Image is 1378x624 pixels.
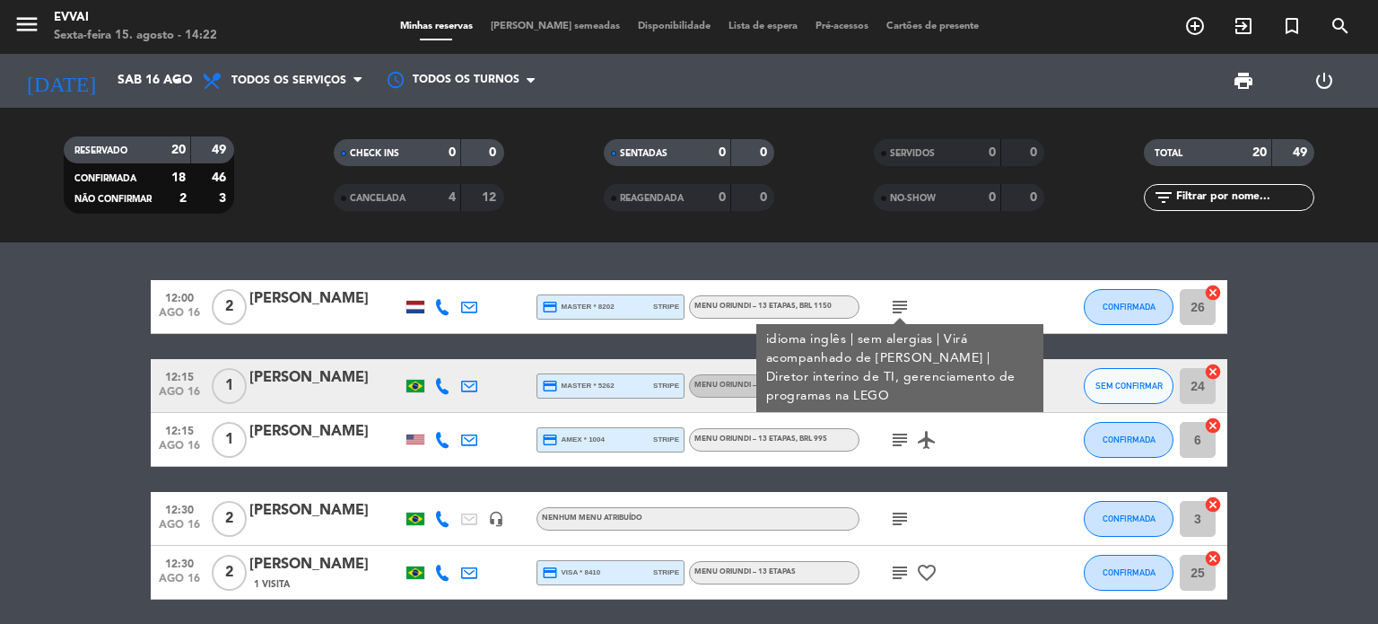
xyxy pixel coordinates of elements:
[1153,187,1174,208] i: filter_list
[542,299,615,315] span: master * 8202
[74,195,152,204] span: NÃO CONFIRMAR
[796,435,827,443] span: , BRL 995
[488,511,504,527] i: headset_mic
[157,573,202,593] span: ago 16
[542,565,600,581] span: visa * 8410
[13,61,109,101] i: [DATE]
[542,378,615,394] span: master * 5262
[212,289,247,325] span: 2
[157,286,202,307] span: 12:00
[1084,289,1173,325] button: CONFIRMADA
[449,146,456,159] strong: 0
[720,22,807,31] span: Lista de espera
[542,432,605,448] span: amex * 1004
[1155,149,1182,158] span: TOTAL
[212,501,247,537] span: 2
[157,552,202,573] span: 12:30
[760,146,771,159] strong: 0
[219,192,230,205] strong: 3
[542,432,558,448] i: credit_card
[482,191,500,204] strong: 12
[916,429,938,451] i: airplanemode_active
[1204,417,1222,435] i: cancel
[1084,422,1173,458] button: CONFIRMADA
[989,146,996,159] strong: 0
[212,368,247,404] span: 1
[889,296,911,318] i: subject
[766,330,1034,406] div: idioma inglês | sem alergias | Virá acompanhado de [PERSON_NAME] | Diretor interino de TI, gerenc...
[157,440,202,461] span: ago 16
[620,194,684,203] span: REAGENDADA
[1030,146,1041,159] strong: 0
[653,301,679,312] span: stripe
[694,568,796,576] span: Menu Oriundi – 13 etapas
[1281,15,1303,37] i: turned_in_not
[620,149,667,158] span: SENTADAS
[1252,146,1267,159] strong: 20
[157,519,202,540] span: ago 16
[157,307,202,328] span: ago 16
[157,386,202,407] span: ago 16
[1095,381,1163,391] span: SEM CONFIRMAR
[212,171,230,184] strong: 46
[1204,549,1222,567] i: cancel
[74,146,127,155] span: RESERVADO
[482,22,629,31] span: [PERSON_NAME] semeadas
[167,70,188,92] i: arrow_drop_down
[179,192,187,205] strong: 2
[1204,496,1222,514] i: cancel
[653,567,679,578] span: stripe
[877,22,988,31] span: Cartões de presente
[212,555,247,591] span: 2
[249,366,402,390] div: [PERSON_NAME]
[889,562,911,584] i: subject
[249,553,402,576] div: [PERSON_NAME]
[694,303,832,310] span: Menu Oriundi – 13 etapas
[542,565,558,581] i: credit_card
[54,27,217,45] div: Sexta-feira 15. agosto - 14:22
[212,144,230,156] strong: 49
[1204,284,1222,302] i: cancel
[1103,302,1156,312] span: CONFIRMADA
[542,299,558,315] i: credit_card
[391,22,482,31] span: Minhas reservas
[13,11,40,38] i: menu
[653,380,679,391] span: stripe
[1103,514,1156,523] span: CONFIRMADA
[1103,435,1156,444] span: CONFIRMADA
[1330,15,1351,37] i: search
[1174,188,1313,207] input: Filtrar por nome...
[694,382,796,389] span: Menu Oriundi – 13 etapas
[629,22,720,31] span: Disponibilidade
[157,365,202,386] span: 12:15
[1233,70,1254,92] span: print
[1293,146,1311,159] strong: 49
[1184,15,1206,37] i: add_circle_outline
[249,499,402,523] div: [PERSON_NAME]
[542,514,642,522] span: Nenhum menu atribuído
[212,422,247,458] span: 1
[989,191,996,204] strong: 0
[157,498,202,519] span: 12:30
[54,9,217,27] div: Evvai
[1313,70,1335,92] i: power_settings_new
[1284,54,1365,108] div: LOG OUT
[719,146,726,159] strong: 0
[653,434,679,445] span: stripe
[1084,555,1173,591] button: CONFIRMADA
[807,22,877,31] span: Pré-acessos
[171,171,186,184] strong: 18
[74,174,136,183] span: CONFIRMADA
[889,429,911,451] i: subject
[890,194,936,203] span: NO-SHOW
[157,419,202,440] span: 12:15
[489,146,500,159] strong: 0
[254,577,290,592] span: 1 Visita
[1084,368,1173,404] button: SEM CONFIRMAR
[13,11,40,44] button: menu
[231,75,346,87] span: Todos os serviços
[350,149,399,158] span: CHECK INS
[916,562,938,584] i: favorite_border
[694,435,827,443] span: Menu Oriundi – 13 etapas
[1233,15,1254,37] i: exit_to_app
